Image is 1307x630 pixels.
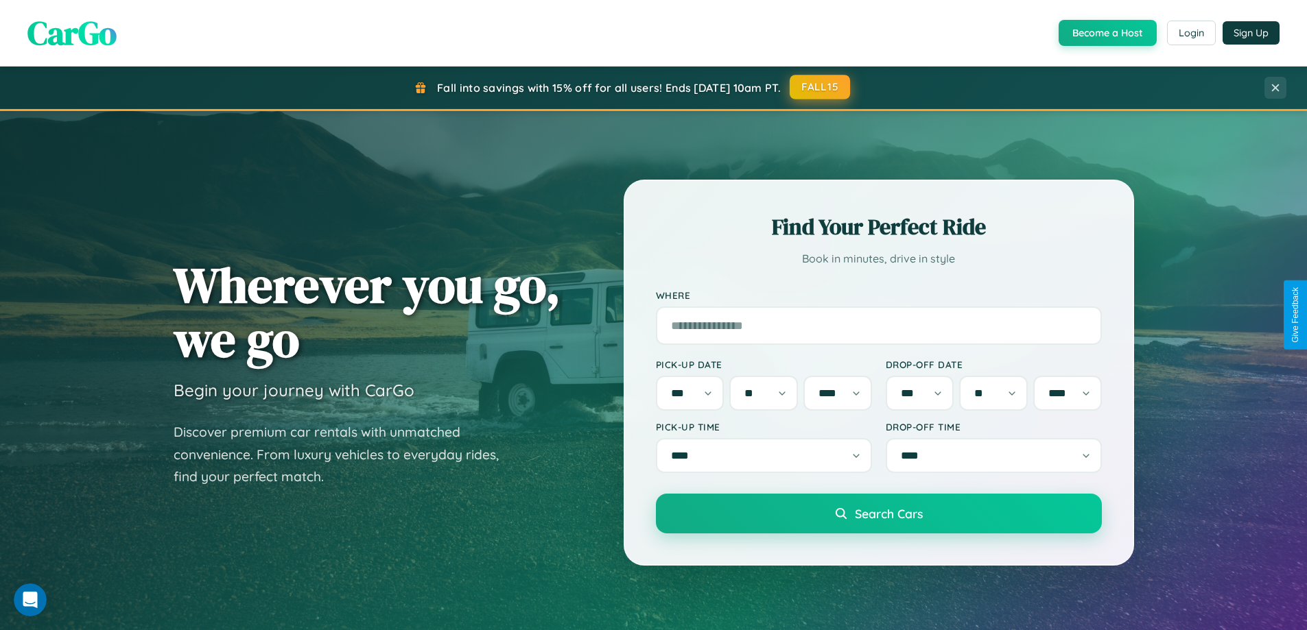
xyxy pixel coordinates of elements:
h1: Wherever you go, we go [174,258,561,366]
button: FALL15 [790,75,850,99]
label: Pick-up Time [656,421,872,433]
label: Pick-up Date [656,359,872,370]
button: Search Cars [656,494,1102,533]
p: Discover premium car rentals with unmatched convenience. From luxury vehicles to everyday rides, ... [174,421,517,488]
p: Book in minutes, drive in style [656,249,1102,269]
label: Drop-off Time [886,421,1102,433]
div: Give Feedback [1291,287,1300,343]
h3: Begin your journey with CarGo [174,380,414,400]
span: Search Cars [855,506,923,521]
h2: Find Your Perfect Ride [656,212,1102,242]
button: Sign Up [1223,21,1280,45]
label: Where [656,289,1102,301]
button: Login [1167,21,1216,45]
iframe: Intercom live chat [14,583,47,616]
button: Become a Host [1059,20,1157,46]
span: Fall into savings with 15% off for all users! Ends [DATE] 10am PT. [437,81,781,95]
label: Drop-off Date [886,359,1102,370]
span: CarGo [27,10,117,56]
